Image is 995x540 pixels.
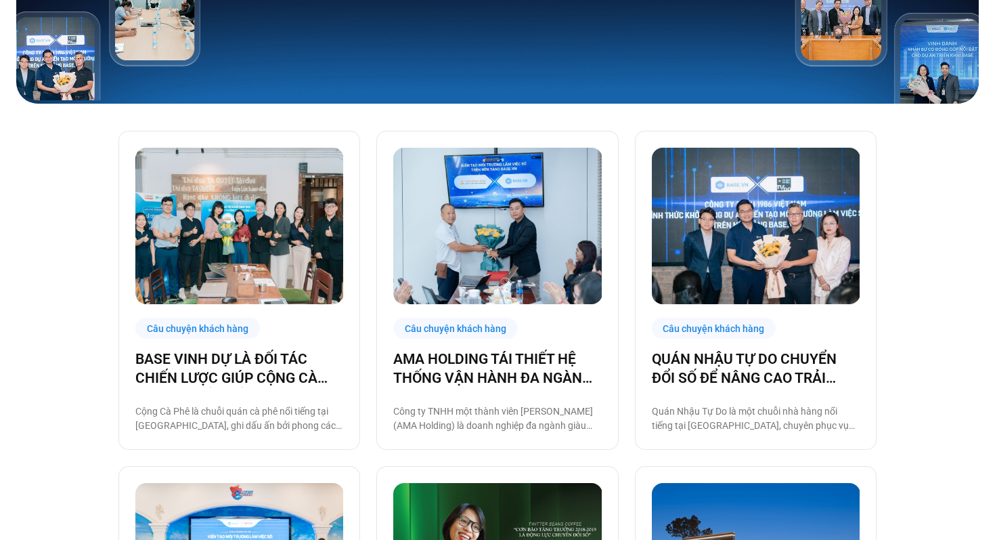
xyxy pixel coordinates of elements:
[393,318,518,339] div: Câu chuyện khách hàng
[393,350,601,388] a: AMA HOLDING TÁI THIẾT HỆ THỐNG VẬN HÀNH ĐA NGÀNH CÙNG [DOMAIN_NAME]
[135,350,343,388] a: BASE VINH DỰ LÀ ĐỐI TÁC CHIẾN LƯỢC GIÚP CỘNG CÀ PHÊ CHUYỂN ĐỔI SỐ VẬN HÀNH!
[135,404,343,433] p: Cộng Cà Phê là chuỗi quán cà phê nổi tiếng tại [GEOGRAPHIC_DATA], ghi dấu ấn bởi phong cách thiết...
[652,350,860,388] a: QUÁN NHẬU TỰ DO CHUYỂN ĐỔI SỐ ĐỂ NÂNG CAO TRẢI NGHIỆM CHO 1000 NHÂN SỰ
[135,318,260,339] div: Câu chuyện khách hàng
[393,404,601,433] p: Công ty TNHH một thành viên [PERSON_NAME] (AMA Holding) là doanh nghiệp đa ngành giàu tiềm lực, h...
[652,318,776,339] div: Câu chuyện khách hàng
[652,404,860,433] p: Quán Nhậu Tự Do là một chuỗi nhà hàng nổi tiếng tại [GEOGRAPHIC_DATA], chuyên phục vụ các món nhậ...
